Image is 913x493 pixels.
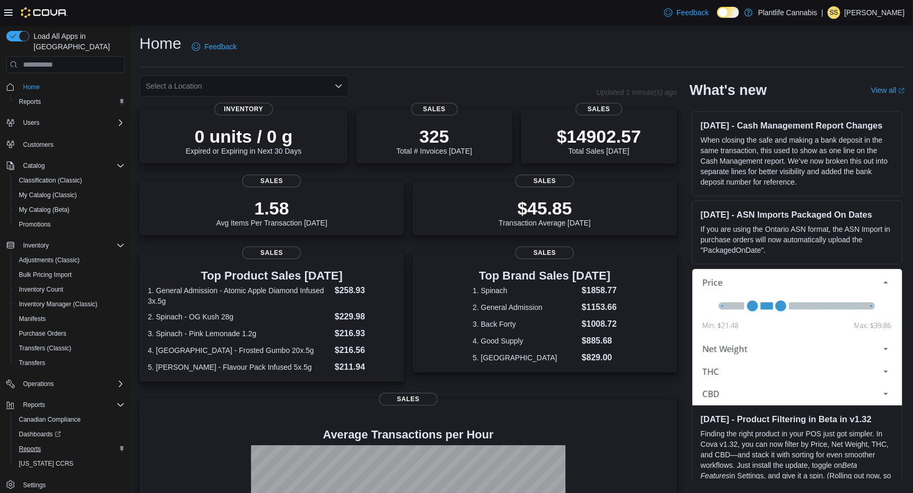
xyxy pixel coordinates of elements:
span: Transfers [15,357,125,369]
button: Catalog [19,159,49,172]
dt: 5. [GEOGRAPHIC_DATA] [473,352,578,363]
span: Canadian Compliance [15,413,125,426]
span: Transfers (Classic) [15,342,125,355]
p: | [821,6,823,19]
span: Sales [242,175,301,187]
img: Cova [21,7,68,18]
span: My Catalog (Classic) [19,191,77,199]
span: Inventory Manager (Classic) [19,300,97,308]
span: Users [19,116,125,129]
span: [US_STATE] CCRS [19,459,73,468]
button: Inventory Manager (Classic) [10,297,129,312]
dt: 5. [PERSON_NAME] - Flavour Pack Infused 5x.5g [148,362,331,372]
a: Dashboards [15,428,65,441]
button: Inventory Count [10,282,129,297]
button: Purchase Orders [10,326,129,341]
span: Inventory [23,241,49,250]
div: Transaction Average [DATE] [498,198,591,227]
span: Washington CCRS [15,457,125,470]
span: Home [19,80,125,93]
dd: $229.98 [335,310,396,323]
dd: $216.93 [335,327,396,340]
div: Avg Items Per Transaction [DATE] [216,198,327,227]
a: Transfers (Classic) [15,342,75,355]
span: Classification (Classic) [15,174,125,187]
span: Customers [19,137,125,151]
a: Settings [19,479,50,491]
a: Home [19,81,44,93]
button: Settings [2,477,129,492]
button: Transfers [10,356,129,370]
span: Home [23,83,40,91]
span: Inventory [19,239,125,252]
span: SS [830,6,838,19]
button: Canadian Compliance [10,412,129,427]
span: My Catalog (Beta) [19,206,70,214]
button: Promotions [10,217,129,232]
p: 325 [396,126,472,147]
dt: 1. General Admission - Atomic Apple Diamond Infused 3x.5g [148,285,331,306]
button: Reports [2,398,129,412]
dd: $885.68 [582,335,617,347]
p: Plantlife Cannabis [758,6,817,19]
button: Manifests [10,312,129,326]
p: $45.85 [498,198,591,219]
em: Beta Features [701,461,857,480]
a: Adjustments (Classic) [15,254,84,266]
button: Reports [10,442,129,456]
span: Promotions [15,218,125,231]
p: $14902.57 [557,126,641,147]
a: Customers [19,138,58,151]
a: Bulk Pricing Import [15,269,76,281]
span: Operations [19,378,125,390]
a: Transfers [15,357,49,369]
span: Users [23,119,39,127]
h1: Home [139,33,181,54]
a: Canadian Compliance [15,413,85,426]
p: 1.58 [216,198,327,219]
button: Bulk Pricing Import [10,267,129,282]
span: Feedback [677,7,709,18]
a: Inventory Manager (Classic) [15,298,102,310]
span: Purchase Orders [19,329,67,338]
button: Operations [2,377,129,391]
button: [US_STATE] CCRS [10,456,129,471]
span: Customers [23,141,53,149]
span: My Catalog (Classic) [15,189,125,201]
span: Reports [19,399,125,411]
span: Operations [23,380,54,388]
dd: $1008.72 [582,318,617,330]
dd: $211.94 [335,361,396,373]
button: Transfers (Classic) [10,341,129,356]
h3: [DATE] - ASN Imports Packaged On Dates [701,209,894,220]
span: Sales [242,246,301,259]
button: Inventory [2,238,129,253]
button: Adjustments (Classic) [10,253,129,267]
span: Manifests [19,315,46,323]
span: Sales [515,246,574,259]
span: Bulk Pricing Import [19,271,72,279]
span: Reports [19,445,41,453]
span: Reports [15,95,125,108]
p: [PERSON_NAME] [844,6,905,19]
h3: Top Product Sales [DATE] [148,270,396,282]
button: Operations [19,378,58,390]
button: My Catalog (Classic) [10,188,129,202]
span: Manifests [15,313,125,325]
span: Transfers [19,359,45,367]
span: Catalog [19,159,125,172]
h3: [DATE] - Product Filtering in Beta in v1.32 [701,414,894,424]
dt: 1. Spinach [473,285,578,296]
dt: 4. Good Supply [473,336,578,346]
a: Dashboards [10,427,129,442]
span: Transfers (Classic) [19,344,71,352]
span: Dashboards [19,430,61,438]
span: Reports [19,98,41,106]
span: Dashboards [15,428,125,441]
button: Reports [10,94,129,109]
h3: [DATE] - Cash Management Report Changes [701,120,894,131]
span: Purchase Orders [15,327,125,340]
div: Total Sales [DATE] [557,126,641,155]
span: Promotions [19,220,51,229]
